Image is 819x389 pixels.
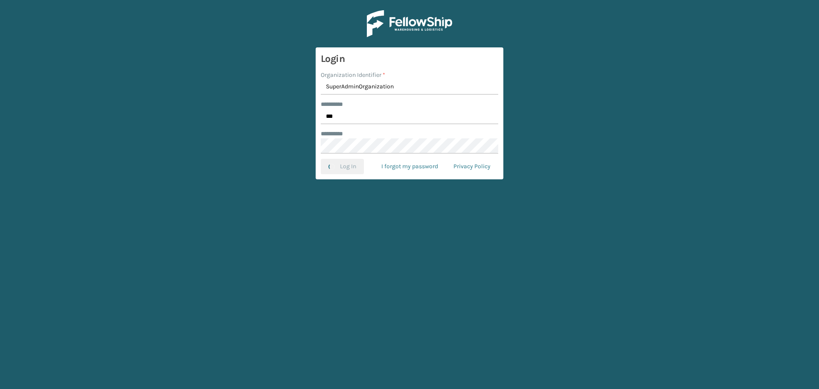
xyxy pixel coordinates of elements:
[446,159,498,174] a: Privacy Policy
[321,53,498,65] h3: Login
[367,10,452,37] img: Logo
[321,70,385,79] label: Organization Identifier
[321,159,364,174] button: Log In
[374,159,446,174] a: I forgot my password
